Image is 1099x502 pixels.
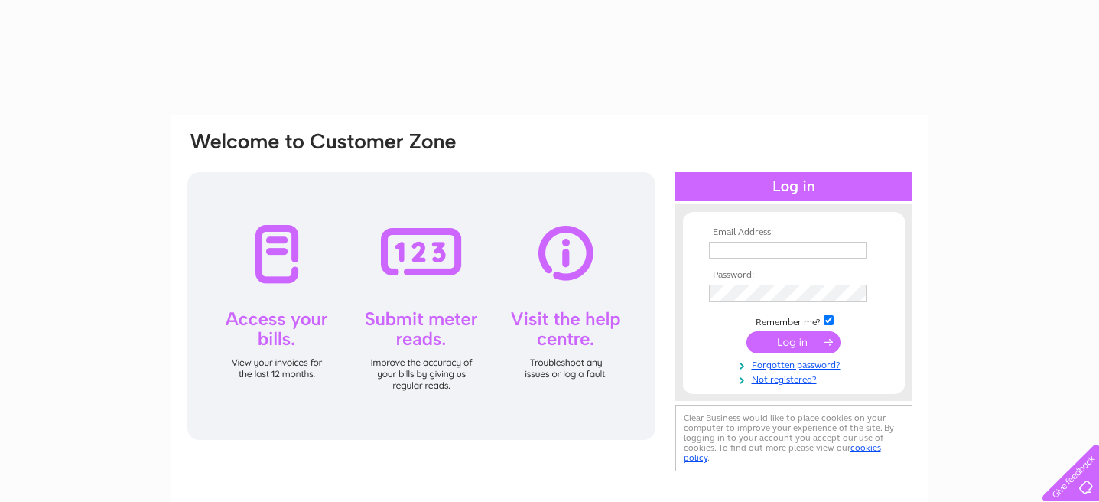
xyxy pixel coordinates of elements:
a: Not registered? [709,371,883,386]
th: Password: [705,270,883,281]
div: Clear Business would like to place cookies on your computer to improve your experience of the sit... [675,405,912,471]
td: Remember me? [705,313,883,328]
input: Submit [746,331,841,353]
a: cookies policy [684,442,881,463]
a: Forgotten password? [709,357,883,371]
th: Email Address: [705,227,883,238]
